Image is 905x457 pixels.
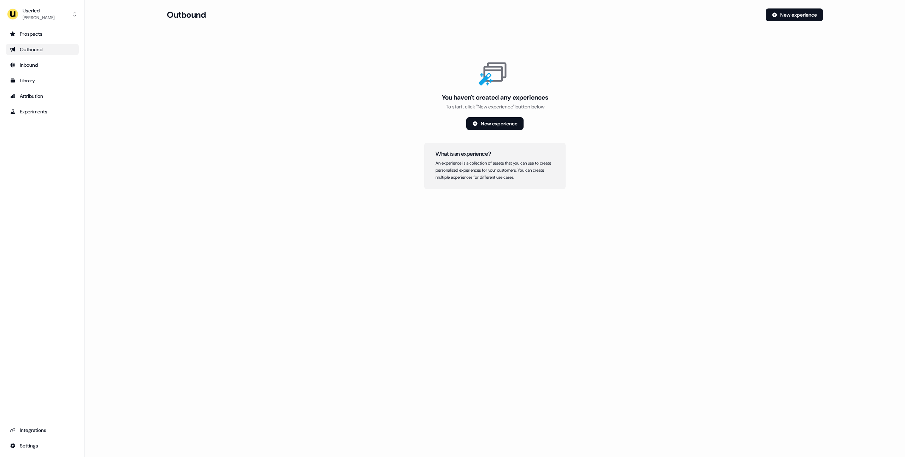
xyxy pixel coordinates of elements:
[6,106,79,117] a: Go to experiments
[167,10,206,20] h3: Outbound
[6,59,79,71] a: Go to Inbound
[6,75,79,86] a: Go to templates
[10,442,75,449] div: Settings
[10,427,75,434] div: Integrations
[6,6,79,23] button: Userled[PERSON_NAME]
[6,44,79,55] a: Go to outbound experience
[10,77,75,84] div: Library
[10,108,75,115] div: Experiments
[23,7,54,14] div: Userled
[23,14,54,21] div: [PERSON_NAME]
[436,151,554,157] h5: What is an experience?
[10,30,75,37] div: Prospects
[766,8,823,21] button: New experience
[466,117,524,130] button: New experience
[10,93,75,100] div: Attribution
[10,61,75,69] div: Inbound
[6,28,79,40] a: Go to prospects
[10,46,75,53] div: Outbound
[6,425,79,436] a: Go to integrations
[442,93,548,102] div: You haven't created any experiences
[436,160,554,181] div: An experience is a collection of assets that you can use to create personalized experiences for y...
[6,440,79,451] a: Go to integrations
[446,103,544,110] div: To start, click "New experience" button below
[6,90,79,102] a: Go to attribution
